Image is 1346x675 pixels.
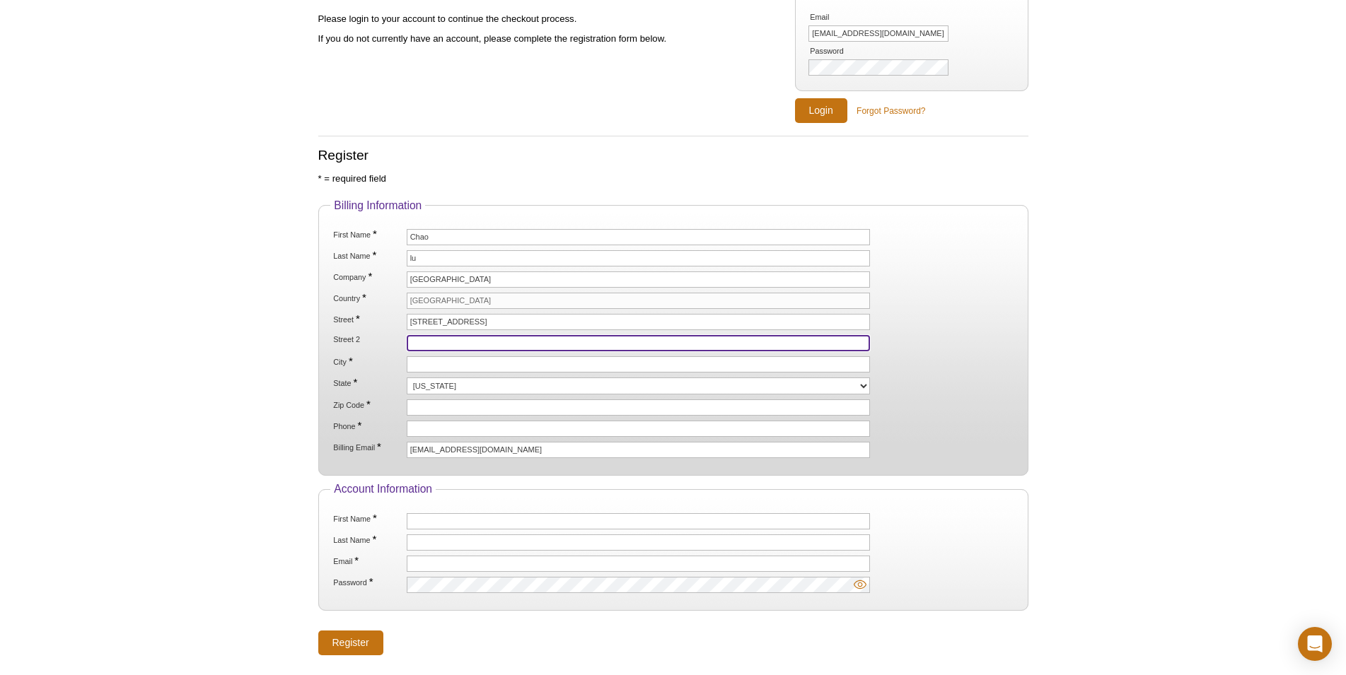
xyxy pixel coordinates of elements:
[332,356,404,367] label: City
[332,513,404,524] label: First Name
[332,271,404,282] label: Company
[332,377,404,388] label: State
[808,47,881,56] label: Password
[1298,627,1332,661] div: Open Intercom Messenger
[332,229,404,240] label: First Name
[332,314,404,324] label: Street
[330,199,425,212] legend: Billing Information
[332,421,404,431] label: Phone
[318,630,383,655] input: Register
[318,13,781,25] p: Please login to your account to continue the checkout process.
[330,483,436,495] legend: Account Information
[795,98,847,123] input: Login
[857,105,925,117] a: Forgot Password?
[318,172,1028,185] p: * = required field
[332,293,404,303] label: Country
[808,13,881,22] label: Email
[332,442,404,452] label: Billing Email
[318,149,1028,162] h2: Register
[332,250,404,261] label: Last Name
[332,534,404,545] label: Last Name
[332,556,404,566] label: Email
[332,577,404,587] label: Password
[332,399,404,410] label: Zip Code
[854,578,866,591] img: password-eye.svg
[332,335,404,344] label: Street 2
[318,33,781,45] p: If you do not currently have an account, please complete the registration form below.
